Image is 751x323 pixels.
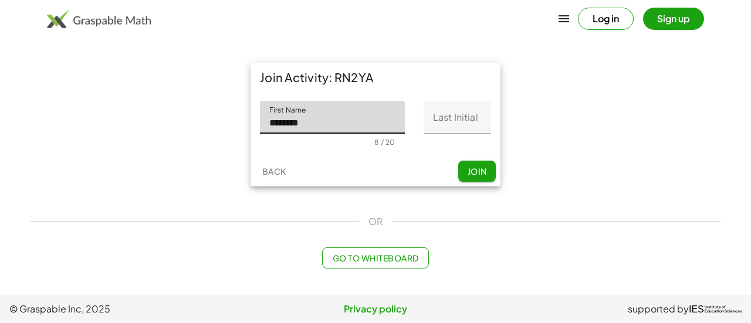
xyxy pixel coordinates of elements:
[251,63,500,91] div: Join Activity: RN2YA
[467,166,486,176] span: Join
[368,215,383,229] span: OR
[322,247,428,268] button: Go to Whiteboard
[628,302,689,316] span: supported by
[9,302,253,316] span: © Graspable Inc, 2025
[689,304,704,315] span: IES
[643,8,704,30] button: Sign up
[705,305,742,314] span: Institute of Education Sciences
[255,161,293,182] button: Back
[458,161,496,182] button: Join
[374,138,395,147] div: 8 / 20
[689,302,742,316] a: IESInstitute ofEducation Sciences
[253,302,498,316] a: Privacy policy
[262,166,286,176] span: Back
[332,253,418,263] span: Go to Whiteboard
[578,8,634,30] button: Log in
